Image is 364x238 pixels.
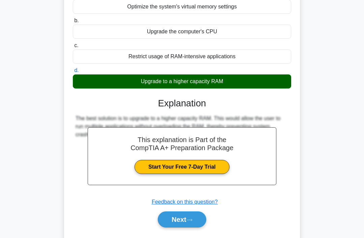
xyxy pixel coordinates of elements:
div: Upgrade the computer's CPU [73,25,291,39]
h3: Explanation [77,98,287,109]
a: Feedback on this question? [152,199,218,205]
div: Restrict usage of RAM-intensive applications [73,49,291,64]
button: Next [158,211,206,228]
span: b. [74,18,79,23]
a: Start Your Free 7-Day Trial [134,160,229,174]
div: The best solution is to upgrade to a higher capacity RAM. This would allow the user to run multip... [75,114,289,139]
div: Upgrade to a higher capacity RAM [73,74,291,89]
span: c. [74,42,78,48]
span: d. [74,67,79,73]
